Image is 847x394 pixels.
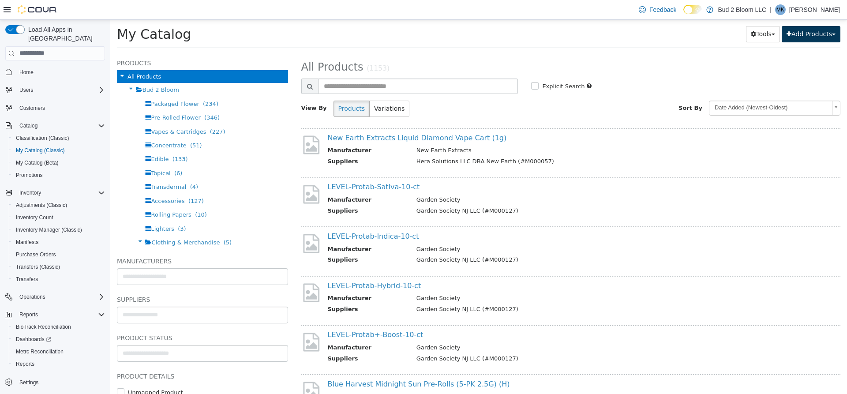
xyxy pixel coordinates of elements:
span: (10) [85,191,97,198]
span: My Catalog (Classic) [12,145,105,156]
a: Purchase Orders [12,249,60,260]
span: Purchase Orders [12,249,105,260]
th: Suppliers [217,187,300,198]
span: Users [16,85,105,95]
span: Home [19,69,34,76]
div: Marcus Kirk [775,4,786,15]
span: Transfers (Classic) [16,263,60,270]
h5: Products [7,38,178,49]
span: MK [776,4,784,15]
span: Inventory Count [12,212,105,223]
a: Promotions [12,170,46,180]
span: Dashboards [12,334,105,345]
span: Pre-Rolled Flower [41,94,90,101]
a: Dashboards [12,334,55,345]
span: Adjustments (Classic) [12,200,105,210]
th: Manufacturer [217,176,300,187]
button: Metrc Reconciliation [9,345,109,358]
span: Metrc Reconciliation [16,348,64,355]
span: Topical [41,150,60,157]
span: (51) [80,122,92,129]
p: [PERSON_NAME] [789,4,840,15]
th: Suppliers [217,334,300,345]
td: Garden Society [300,176,711,187]
th: Package IDs [217,373,300,384]
span: Clothing & Merchandise [41,219,109,226]
a: Metrc Reconciliation [12,346,67,357]
button: Purchase Orders [9,248,109,261]
span: (346) [94,94,109,101]
span: Reports [16,360,34,368]
button: Classification (Classic) [9,132,109,144]
span: BioTrack Reconciliation [12,322,105,332]
span: (227) [100,109,115,115]
td: Garden Society [300,323,711,334]
span: Transdermal [41,164,76,170]
span: Catalog [16,120,105,131]
a: My Catalog (Beta) [12,158,62,168]
td: 1A4110300004B01000001295 [300,373,711,384]
span: Metrc Reconciliation [12,346,105,357]
th: Suppliers [217,137,300,148]
td: New Earth Extracts [300,126,711,137]
img: missing-image.png [191,311,211,333]
span: Reports [19,311,38,318]
button: Customers [2,101,109,114]
a: Inventory Count [12,212,57,223]
th: Manufacturer [217,126,300,137]
td: Garden Society [300,225,711,236]
input: Dark Mode [683,5,702,14]
label: Unmapped Product [15,368,73,377]
th: Manufacturer [217,225,300,236]
span: Reports [12,359,105,369]
button: Transfers (Classic) [9,261,109,273]
a: LEVEL-Protab+-Boost-10-ct [217,311,313,319]
span: Classification (Classic) [12,133,105,143]
span: Manifests [12,237,105,248]
span: Reports [16,309,105,320]
a: Manifests [12,237,42,248]
span: Transfers [12,274,105,285]
button: Transfers [9,273,109,285]
span: (5) [113,219,121,226]
button: Products [223,81,259,97]
button: BioTrack Reconciliation [9,321,109,333]
span: Operations [19,293,45,300]
img: Cova [18,5,57,14]
span: My Catalog (Beta) [16,159,59,166]
button: Manifests [9,236,109,248]
td: Garden Society NJ LLC (#M000127) [300,236,711,247]
label: Explicit Search [430,62,474,71]
span: Date Added (Newest-Oldest) [599,81,718,95]
td: Garden Society NJ LLC (#M000127) [300,285,711,296]
span: Adjustments (Classic) [16,202,67,209]
span: Inventory [19,189,41,196]
span: Inventory Count [16,214,53,221]
th: Suppliers [217,285,300,296]
td: Garden Society NJ LLC (#M000127) [300,334,711,345]
button: Catalog [2,120,109,132]
a: Feedback [635,1,680,19]
h5: Manufacturers [7,236,178,247]
button: Catalog [16,120,41,131]
a: Classification (Classic) [12,133,73,143]
a: Date Added (Newest-Oldest) [599,81,730,96]
th: Manufacturer [217,323,300,334]
small: (1153) [256,45,279,53]
span: Settings [16,376,105,387]
th: Suppliers [217,236,300,247]
button: Reports [9,358,109,370]
a: Reports [12,359,38,369]
td: Garden Society [300,274,711,285]
button: Operations [2,291,109,303]
span: Load All Apps in [GEOGRAPHIC_DATA] [25,25,105,43]
span: Transfers (Classic) [12,262,105,272]
td: Garden Society NJ LLC (#M000127) [300,187,711,198]
a: LEVEL-Protab-Hybrid-10-ct [217,262,311,270]
a: New Earth Extracts Liquid Diamond Vape Cart (1g) [217,114,397,122]
span: Edible [41,136,58,143]
span: Settings [19,379,38,386]
button: Reports [16,309,41,320]
span: Manifests [16,239,38,246]
img: missing-image.png [191,262,211,284]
